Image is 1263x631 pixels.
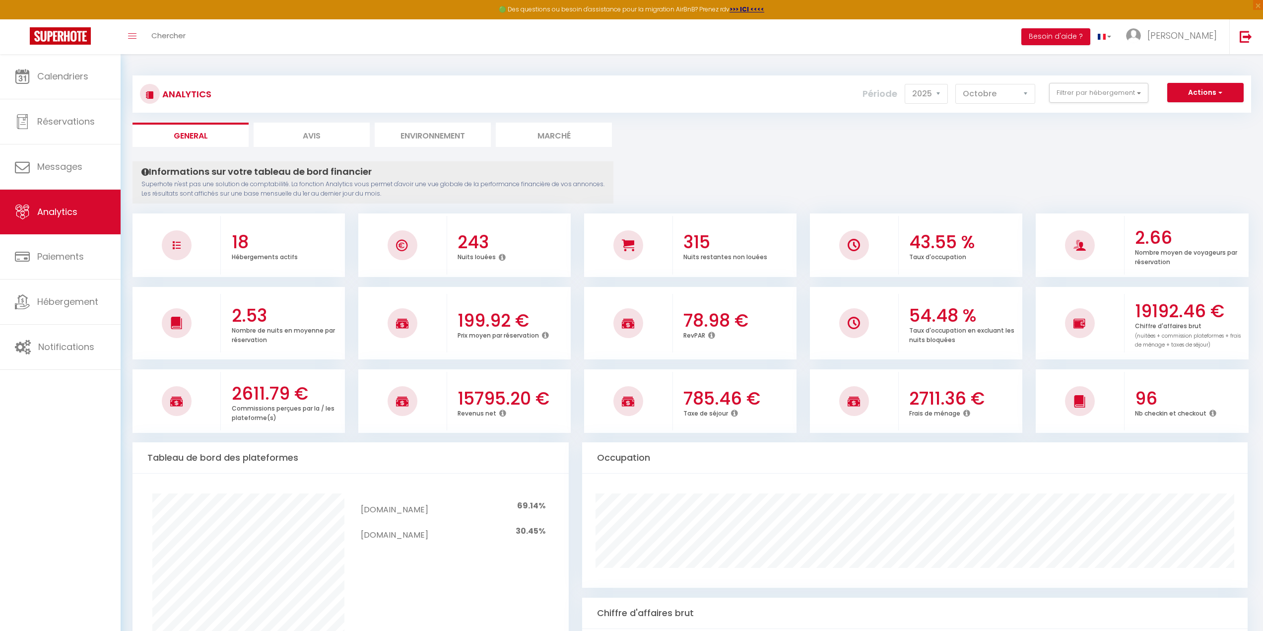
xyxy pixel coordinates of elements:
[141,166,604,177] h4: Informations sur votre tableau de bord financier
[1135,388,1246,409] h3: 96
[1240,30,1252,43] img: logout
[909,305,1020,326] h3: 54.48 %
[232,324,335,344] p: Nombre de nuits en moyenne par réservation
[173,241,181,249] img: NO IMAGE
[38,341,94,353] span: Notifications
[582,442,1248,474] div: Occupation
[254,123,370,147] li: Avis
[361,519,428,544] td: [DOMAIN_NAME]
[909,232,1020,253] h3: 43.55 %
[496,123,612,147] li: Marché
[516,525,545,537] span: 30.45%
[848,317,860,329] img: NO IMAGE
[683,251,767,261] p: Nuits restantes non louées
[133,123,249,147] li: General
[683,388,794,409] h3: 785.46 €
[37,250,84,263] span: Paiements
[1073,317,1086,329] img: NO IMAGE
[1126,28,1141,43] img: ...
[683,407,728,418] p: Taxe de séjour
[863,83,897,105] label: Période
[37,115,95,128] span: Réservations
[458,388,568,409] h3: 15795.20 €
[375,123,491,147] li: Environnement
[1135,227,1246,248] h3: 2.66
[1167,83,1244,103] button: Actions
[683,310,794,331] h3: 78.98 €
[361,493,428,519] td: [DOMAIN_NAME]
[1147,29,1217,42] span: [PERSON_NAME]
[683,329,705,340] p: RevPAR
[1135,332,1241,349] span: (nuitées + commission plateformes + frais de ménage + taxes de séjour)
[458,407,496,418] p: Revenus net
[133,442,569,474] div: Tableau de bord des plateformes
[458,251,496,261] p: Nuits louées
[232,232,342,253] h3: 18
[37,160,82,173] span: Messages
[232,383,342,404] h3: 2611.79 €
[1049,83,1148,103] button: Filtrer par hébergement
[37,295,98,308] span: Hébergement
[37,206,77,218] span: Analytics
[909,251,966,261] p: Taux d'occupation
[1135,407,1206,418] p: Nb checkin et checkout
[683,232,794,253] h3: 315
[1021,28,1090,45] button: Besoin d'aide ?
[582,598,1248,629] div: Chiffre d'affaires brut
[151,30,186,41] span: Chercher
[1135,301,1246,322] h3: 19192.46 €
[30,27,91,45] img: Super Booking
[1119,19,1229,54] a: ... [PERSON_NAME]
[232,305,342,326] h3: 2.53
[909,324,1014,344] p: Taux d'occupation en excluant les nuits bloquées
[730,5,764,13] a: >>> ICI <<<<
[232,251,298,261] p: Hébergements actifs
[37,70,88,82] span: Calendriers
[909,407,960,418] p: Frais de ménage
[458,232,568,253] h3: 243
[160,83,211,105] h3: Analytics
[517,500,545,511] span: 69.14%
[909,388,1020,409] h3: 2711.36 €
[141,180,604,199] p: Superhote n'est pas une solution de comptabilité. La fonction Analytics vous permet d'avoir une v...
[144,19,193,54] a: Chercher
[458,329,539,340] p: Prix moyen par réservation
[232,402,334,422] p: Commissions perçues par la / les plateforme(s)
[1135,246,1237,266] p: Nombre moyen de voyageurs par réservation
[1135,320,1241,349] p: Chiffre d'affaires brut
[458,310,568,331] h3: 199.92 €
